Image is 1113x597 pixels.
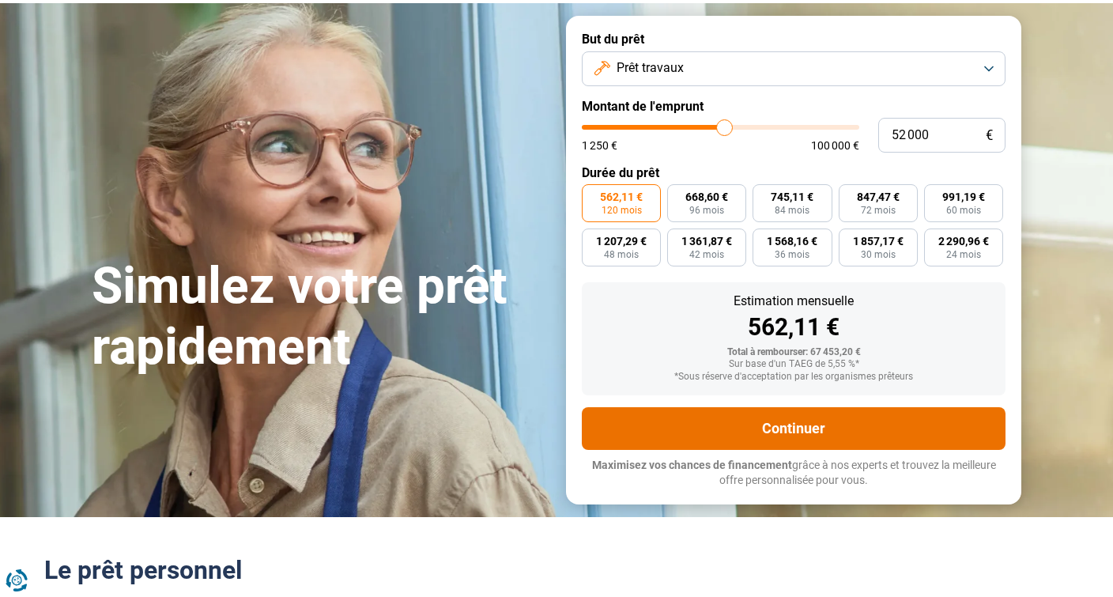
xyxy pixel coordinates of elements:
[594,295,993,308] div: Estimation mensuelle
[689,250,724,259] span: 42 mois
[582,51,1005,86] button: Prêt travaux
[946,250,981,259] span: 24 mois
[942,191,985,202] span: 991,19 €
[986,129,993,142] span: €
[44,555,1069,585] h2: Le prêt personnel
[685,191,728,202] span: 668,60 €
[689,206,724,215] span: 96 mois
[767,236,817,247] span: 1 568,16 €
[92,256,547,378] h1: Simulez votre prêt rapidement
[617,59,684,77] span: Prêt travaux
[594,316,993,339] div: 562,11 €
[811,140,859,151] span: 100 000 €
[594,372,993,383] div: *Sous réserve d'acceptation par les organismes prêteurs
[946,206,981,215] span: 60 mois
[582,140,617,151] span: 1 250 €
[594,347,993,358] div: Total à rembourser: 67 453,20 €
[582,99,1005,114] label: Montant de l'emprunt
[600,191,643,202] span: 562,11 €
[857,191,900,202] span: 847,47 €
[602,206,642,215] span: 120 mois
[775,250,809,259] span: 36 mois
[582,458,1005,489] p: grâce à nos experts et trouvez la meilleure offre personnalisée pour vous.
[594,359,993,370] div: Sur base d'un TAEG de 5,55 %*
[853,236,904,247] span: 1 857,17 €
[681,236,732,247] span: 1 361,87 €
[861,250,896,259] span: 30 mois
[582,32,1005,47] label: But du prêt
[775,206,809,215] span: 84 mois
[771,191,813,202] span: 745,11 €
[938,236,989,247] span: 2 290,96 €
[604,250,639,259] span: 48 mois
[592,459,792,471] span: Maximisez vos chances de financement
[861,206,896,215] span: 72 mois
[582,407,1005,450] button: Continuer
[596,236,647,247] span: 1 207,29 €
[582,165,1005,180] label: Durée du prêt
